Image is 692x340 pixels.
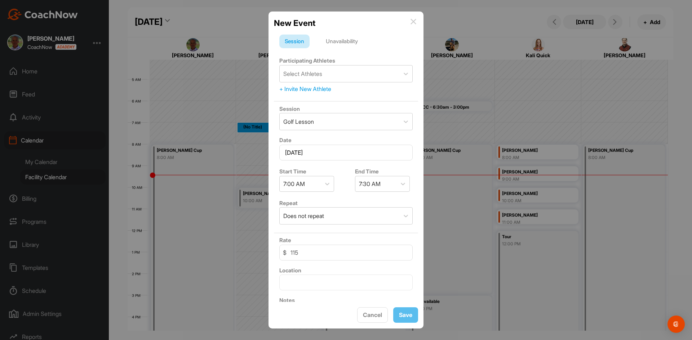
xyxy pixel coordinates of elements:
label: Session [279,105,300,112]
button: Save [393,307,418,323]
input: Select Date [279,145,413,160]
div: Golf Lesson [283,117,314,126]
div: Session [279,35,310,48]
button: Cancel [357,307,388,323]
div: Select Athletes [283,69,322,78]
label: Start Time [279,168,306,175]
div: 7:30 AM [359,180,381,188]
div: Open Intercom Messenger [667,316,685,333]
div: + Invite New Athlete [279,85,413,93]
label: Location [279,267,301,274]
label: Rate [279,237,291,244]
div: 7:00 AM [283,180,305,188]
span: $ [283,248,287,257]
div: Does not repeat [283,212,324,220]
input: 0 [279,245,413,260]
label: Repeat [279,200,298,207]
label: End Time [355,168,379,175]
label: Notes [279,297,295,304]
h2: New Event [274,17,315,29]
img: info [411,19,416,24]
div: Unavailability [320,35,363,48]
label: Participating Athletes [279,57,335,64]
label: Date [279,137,292,144]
